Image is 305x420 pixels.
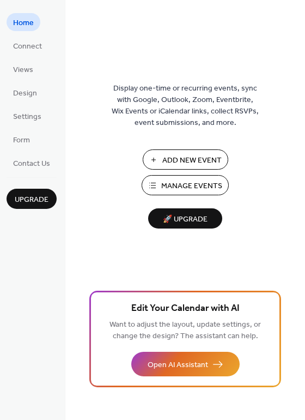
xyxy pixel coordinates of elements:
[13,41,42,52] span: Connect
[13,64,33,76] span: Views
[112,83,259,129] span: Display one-time or recurring events, sync with Google, Outlook, Zoom, Eventbrite, Wix Events or ...
[13,111,41,123] span: Settings
[148,359,208,371] span: Open AI Assistant
[7,83,44,101] a: Design
[162,155,222,166] span: Add New Event
[142,175,229,195] button: Manage Events
[13,158,50,170] span: Contact Us
[148,208,222,229] button: 🚀 Upgrade
[7,189,57,209] button: Upgrade
[13,17,34,29] span: Home
[131,352,240,376] button: Open AI Assistant
[7,130,36,148] a: Form
[143,149,228,170] button: Add New Event
[7,154,57,172] a: Contact Us
[7,60,40,78] a: Views
[7,37,48,55] a: Connect
[161,181,222,192] span: Manage Events
[7,107,48,125] a: Settings
[131,301,240,316] span: Edit Your Calendar with AI
[15,194,48,206] span: Upgrade
[13,135,30,146] span: Form
[155,212,216,227] span: 🚀 Upgrade
[7,13,40,31] a: Home
[109,317,261,344] span: Want to adjust the layout, update settings, or change the design? The assistant can help.
[13,88,37,99] span: Design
